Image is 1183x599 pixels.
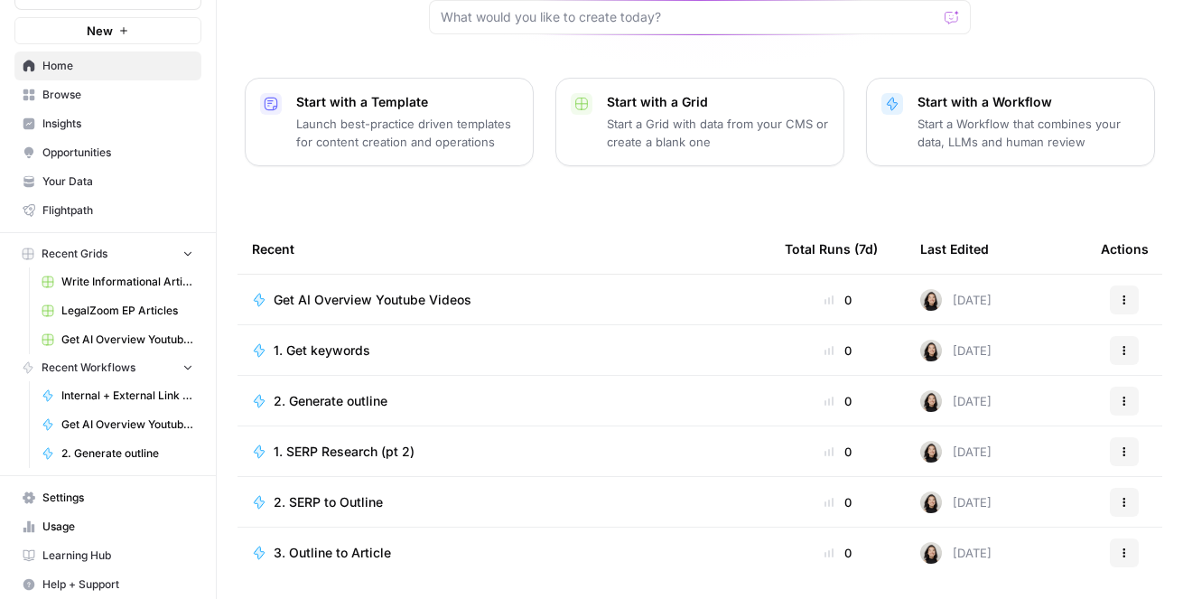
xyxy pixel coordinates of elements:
img: t5ef5oef8zpw1w4g2xghobes91mw [920,441,942,463]
a: LegalZoom EP Articles [33,296,201,325]
a: 2. Generate outline [33,439,201,468]
a: Insights [14,109,201,138]
span: 2. Generate outline [274,392,387,410]
span: Insights [42,116,193,132]
span: New [87,22,113,40]
button: New [14,17,201,44]
a: Get AI Overview Youtube Videos [33,410,201,439]
a: Flightpath [14,196,201,225]
span: 2. Generate outline [61,445,193,462]
div: 0 [785,392,891,410]
div: [DATE] [920,289,992,311]
span: Opportunities [42,145,193,161]
div: Recent [252,224,756,274]
div: Total Runs (7d) [785,224,878,274]
a: Learning Hub [14,541,201,570]
img: t5ef5oef8zpw1w4g2xghobes91mw [920,289,942,311]
a: 1. Get keywords [252,342,756,360]
span: Get AI Overview Youtube Videos [61,416,193,433]
span: Help + Support [42,576,193,593]
a: Get AI Overview Youtube Videos Grid [33,325,201,354]
div: [DATE] [920,340,992,361]
input: What would you like to create today? [441,8,937,26]
p: Start a Grid with data from your CMS or create a blank one [607,115,829,151]
a: Internal + External Link Addition [33,381,201,410]
div: [DATE] [920,542,992,564]
img: t5ef5oef8zpw1w4g2xghobes91mw [920,491,942,513]
span: 3. Outline to Article [274,544,391,562]
a: Your Data [14,167,201,196]
span: Flightpath [42,202,193,219]
span: 1. SERP Research (pt 2) [274,443,415,461]
span: Learning Hub [42,548,193,564]
img: t5ef5oef8zpw1w4g2xghobes91mw [920,340,942,361]
span: LegalZoom EP Articles [61,303,193,319]
p: Start with a Template [296,93,518,111]
span: Internal + External Link Addition [61,388,193,404]
span: Browse [42,87,193,103]
div: [DATE] [920,491,992,513]
a: Write Informational Article [33,267,201,296]
span: Your Data [42,173,193,190]
a: Get AI Overview Youtube Videos [252,291,756,309]
div: 0 [785,544,891,562]
span: Recent Grids [42,246,107,262]
span: Settings [42,490,193,506]
a: 3. Outline to Article [252,544,756,562]
div: Last Edited [920,224,989,274]
button: Recent Grids [14,240,201,267]
a: Opportunities [14,138,201,167]
a: 2. Generate outline [252,392,756,410]
div: 0 [785,443,891,461]
span: Home [42,58,193,74]
div: [DATE] [920,390,992,412]
a: 1. SERP Research (pt 2) [252,443,756,461]
span: Get AI Overview Youtube Videos [274,291,471,309]
a: Settings [14,483,201,512]
a: Browse [14,80,201,109]
a: Home [14,51,201,80]
p: Start with a Workflow [918,93,1140,111]
div: 0 [785,291,891,309]
button: Help + Support [14,570,201,599]
button: Recent Workflows [14,354,201,381]
span: Recent Workflows [42,360,135,376]
span: 2. SERP to Outline [274,493,383,511]
span: Usage [42,519,193,535]
span: Write Informational Article [61,274,193,290]
div: Actions [1101,224,1149,274]
div: 0 [785,493,891,511]
span: 1. Get keywords [274,342,370,360]
a: 2. SERP to Outline [252,493,756,511]
span: Get AI Overview Youtube Videos Grid [61,332,193,348]
div: 0 [785,342,891,360]
img: t5ef5oef8zpw1w4g2xghobes91mw [920,542,942,564]
a: Usage [14,512,201,541]
p: Start with a Grid [607,93,829,111]
img: t5ef5oef8zpw1w4g2xghobes91mw [920,390,942,412]
p: Start a Workflow that combines your data, LLMs and human review [918,115,1140,151]
button: Start with a GridStart a Grid with data from your CMS or create a blank one [555,78,844,166]
button: Start with a TemplateLaunch best-practice driven templates for content creation and operations [245,78,534,166]
div: [DATE] [920,441,992,463]
p: Launch best-practice driven templates for content creation and operations [296,115,518,151]
button: Start with a WorkflowStart a Workflow that combines your data, LLMs and human review [866,78,1155,166]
